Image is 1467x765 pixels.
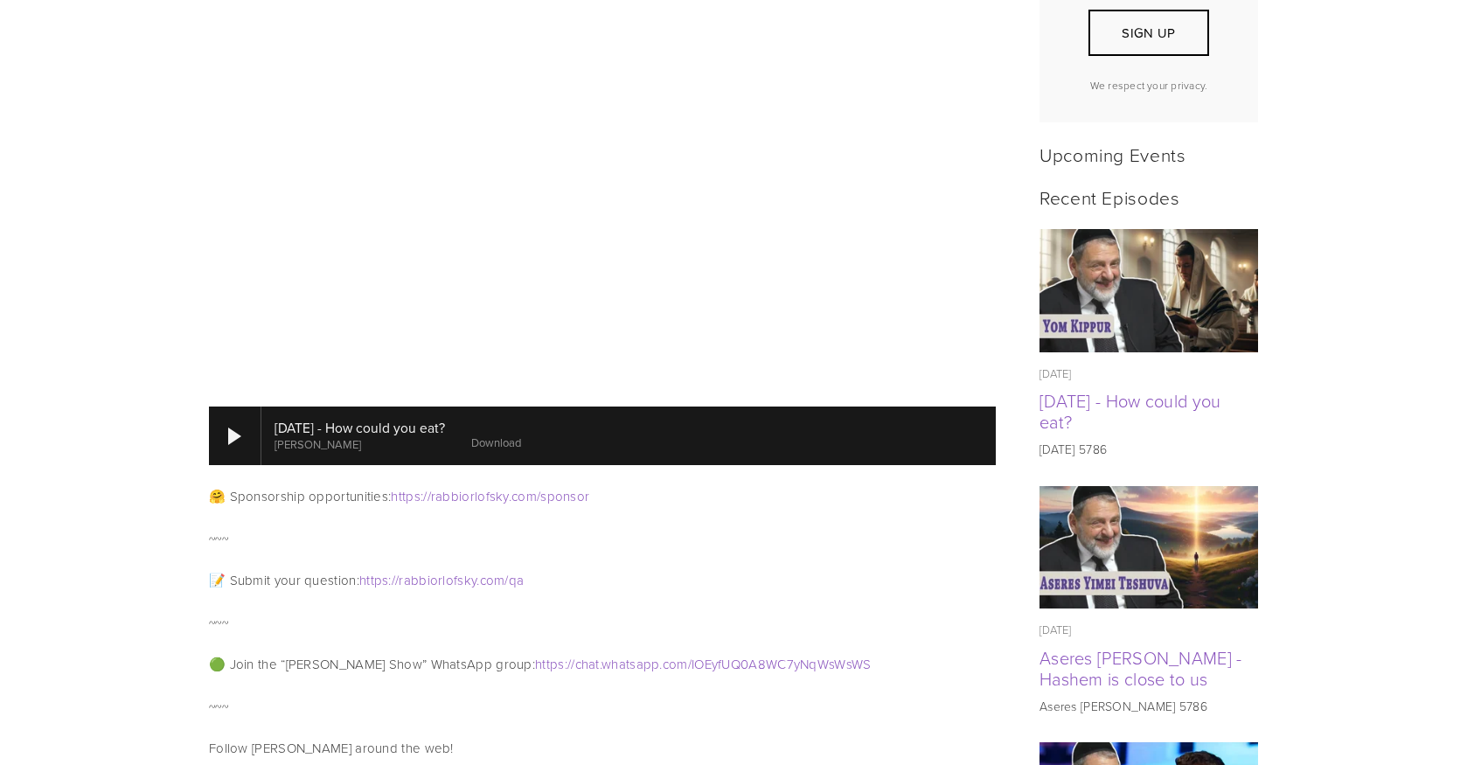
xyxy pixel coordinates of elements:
a: Aseres [PERSON_NAME] - Hashem is close to us [1039,645,1242,691]
span: https [391,487,421,505]
span: https [535,655,565,673]
span: com [480,571,505,589]
a: https://rabbiorlofsky.com/qa [359,571,524,589]
p: Aseres [PERSON_NAME] 5786 [1039,698,1258,715]
span: IOEyfUQ0A8WC7yNqWsWsWS [692,655,872,673]
span: . [600,655,601,673]
span: sponsor [540,487,589,505]
h2: Recent Episodes [1039,186,1258,208]
a: Yom Kippur - How could you eat? [1039,229,1258,352]
p: Follow [PERSON_NAME] around the web! [209,738,996,759]
span: com [663,655,688,673]
a: Download [471,435,521,450]
img: Yom Kippur - How could you eat? [1039,229,1259,352]
a: Aseres Yimei Teshuva - Hashem is close to us [1039,486,1258,609]
span: :// [388,571,399,589]
p: 🟢 Join the “[PERSON_NAME] Show” WhatsApp group: [209,654,996,675]
span: :// [421,487,431,505]
p: ~~~ [209,528,996,549]
span: whatsapp [601,655,659,673]
button: Sign Up [1088,10,1209,56]
p: 🤗 Sponsorship opportunities: [209,486,996,507]
span: . [659,655,662,673]
p: We respect your privacy. [1054,78,1243,93]
span: . [476,571,479,589]
time: [DATE] [1039,365,1072,381]
h2: Upcoming Events [1039,143,1258,165]
img: Aseres Yimei Teshuva - Hashem is close to us [1039,486,1259,609]
a: https://chat.whatsapp.com/IOEyfUQ0A8WC7yNqWsWsWS [535,655,871,673]
span: qa [509,571,525,589]
span: / [688,655,692,673]
span: rabbiorlofsky [399,571,476,589]
span: chat [575,655,600,673]
p: [DATE] 5786 [1039,441,1258,458]
p: ~~~ [209,696,996,717]
p: ~~~ [209,612,996,633]
span: / [537,487,540,505]
a: [DATE] - How could you eat? [1039,388,1221,434]
span: rabbiorlofsky [431,487,509,505]
a: https://rabbiorlofsky.com/sponsor [391,487,589,505]
p: 📝 Submit your question: [209,570,996,591]
span: Sign Up [1122,24,1175,42]
span: com [511,487,537,505]
span: / [504,571,508,589]
span: :// [565,655,575,673]
time: [DATE] [1039,622,1072,637]
span: https [359,571,389,589]
span: . [509,487,511,505]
